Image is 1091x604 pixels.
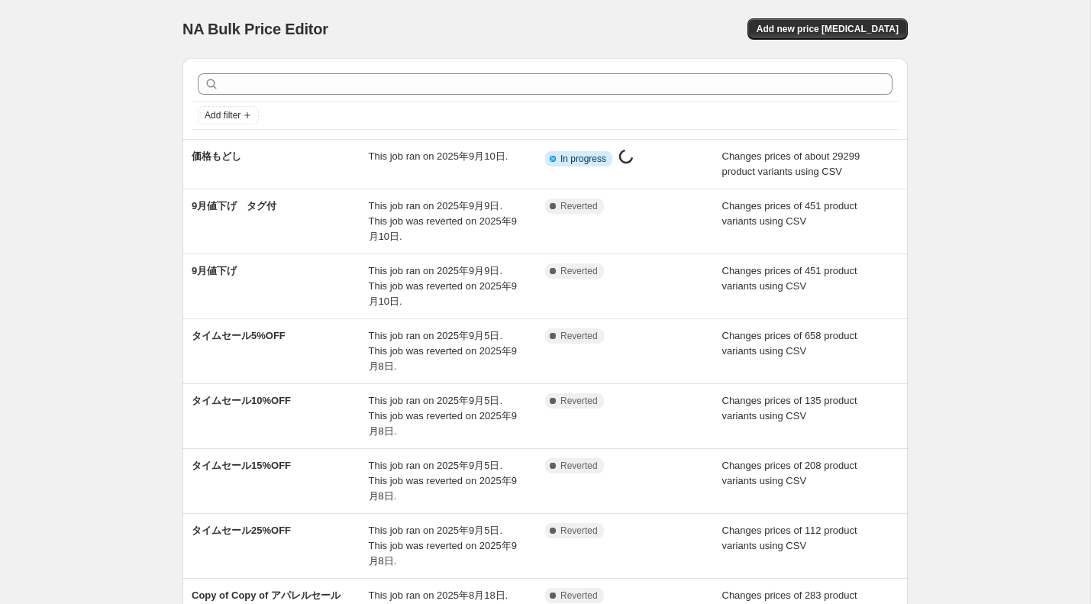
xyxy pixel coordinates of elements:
span: Changes prices of 135 product variants using CSV [722,395,857,422]
span: This job ran on 2025年9月9日. This job was reverted on 2025年9月10日. [369,200,517,242]
span: This job ran on 2025年9月9日. This job was reverted on 2025年9月10日. [369,265,517,307]
span: Changes prices of 658 product variants using CSV [722,330,857,357]
span: This job ran on 2025年9月5日. This job was reverted on 2025年9月8日. [369,460,517,502]
button: Add new price [MEDICAL_DATA] [747,18,908,40]
span: This job ran on 2025年9月10日. [369,150,508,162]
span: タイムセール15%OFF [192,460,291,471]
span: Reverted [560,460,598,472]
span: Add new price [MEDICAL_DATA] [757,23,899,35]
span: Reverted [560,525,598,537]
span: This job ran on 2025年9月5日. This job was reverted on 2025年9月8日. [369,395,517,437]
span: NA Bulk Price Editor [182,21,328,37]
button: Add filter [198,106,259,124]
span: Changes prices of 451 product variants using CSV [722,200,857,227]
span: Reverted [560,200,598,212]
span: This job ran on 2025年9月5日. This job was reverted on 2025年9月8日. [369,330,517,372]
span: Reverted [560,395,598,407]
span: Reverted [560,330,598,342]
span: 9月値下げ タグ付 [192,200,276,212]
span: タイムセール5%OFF [192,330,286,341]
span: Reverted [560,265,598,277]
span: Add filter [205,109,240,121]
span: Changes prices of about 29299 product variants using CSV [722,150,860,177]
span: This job ran on 2025年9月5日. This job was reverted on 2025年9月8日. [369,525,517,567]
span: 価格もどし [192,150,241,162]
span: 9月値下げ [192,265,237,276]
span: タイムセール25%OFF [192,525,291,536]
span: Changes prices of 451 product variants using CSV [722,265,857,292]
span: Reverted [560,589,598,602]
span: タイムセール10%OFF [192,395,291,406]
span: Changes prices of 112 product variants using CSV [722,525,857,551]
span: Changes prices of 208 product variants using CSV [722,460,857,486]
span: In progress [560,153,606,165]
